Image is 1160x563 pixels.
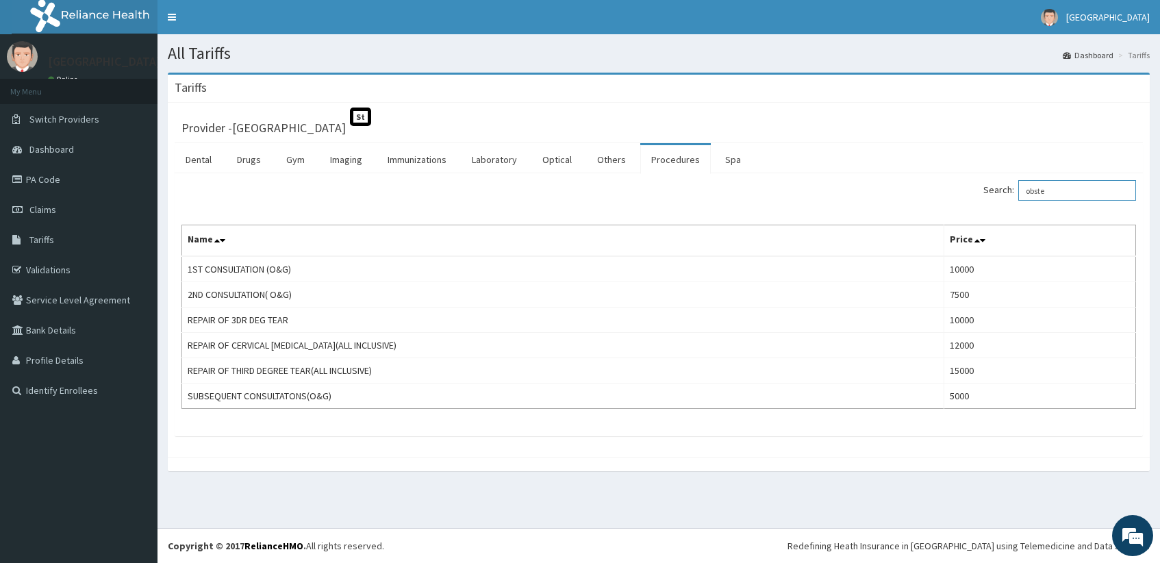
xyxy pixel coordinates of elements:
[1041,9,1058,26] img: User Image
[1063,49,1113,61] a: Dashboard
[168,45,1150,62] h1: All Tariffs
[182,358,944,384] td: REPAIR OF THIRD DEGREE TEAR(ALL INCLUSIVE)
[29,234,54,246] span: Tariffs
[461,145,528,174] a: Laboratory
[944,256,1136,282] td: 10000
[1115,49,1150,61] li: Tariffs
[350,108,371,126] span: St
[48,75,81,84] a: Online
[1066,11,1150,23] span: [GEOGRAPHIC_DATA]
[944,308,1136,333] td: 10000
[1018,180,1136,201] input: Search:
[225,7,257,40] div: Minimize live chat window
[944,333,1136,358] td: 12000
[175,82,207,94] h3: Tariffs
[7,374,261,422] textarea: Type your message and hit 'Enter'
[377,145,457,174] a: Immunizations
[531,145,583,174] a: Optical
[25,68,55,103] img: d_794563401_company_1708531726252_794563401
[175,145,223,174] a: Dental
[7,41,38,72] img: User Image
[182,256,944,282] td: 1ST CONSULTATION (O&G)
[787,539,1150,553] div: Redefining Heath Insurance in [GEOGRAPHIC_DATA] using Telemedicine and Data Science!
[182,333,944,358] td: REPAIR OF CERVICAL [MEDICAL_DATA](ALL INCLUSIVE)
[182,282,944,308] td: 2ND CONSULTATION( O&G)
[168,540,306,552] strong: Copyright © 2017 .
[275,145,316,174] a: Gym
[181,122,346,134] h3: Provider - [GEOGRAPHIC_DATA]
[182,225,944,257] th: Name
[29,113,99,125] span: Switch Providers
[319,145,373,174] a: Imaging
[71,77,230,95] div: Chat with us now
[29,203,56,216] span: Claims
[714,145,752,174] a: Spa
[640,145,711,174] a: Procedures
[944,282,1136,308] td: 7500
[226,145,272,174] a: Drugs
[944,225,1136,257] th: Price
[586,145,637,174] a: Others
[182,308,944,333] td: REPAIR OF 3DR DEG TEAR
[244,540,303,552] a: RelianceHMO
[157,528,1160,563] footer: All rights reserved.
[983,180,1136,201] label: Search:
[182,384,944,409] td: SUBSEQUENT CONSULTATONS(O&G)
[48,55,161,68] p: [GEOGRAPHIC_DATA]
[79,173,189,311] span: We're online!
[29,143,74,155] span: Dashboard
[944,358,1136,384] td: 15000
[944,384,1136,409] td: 5000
